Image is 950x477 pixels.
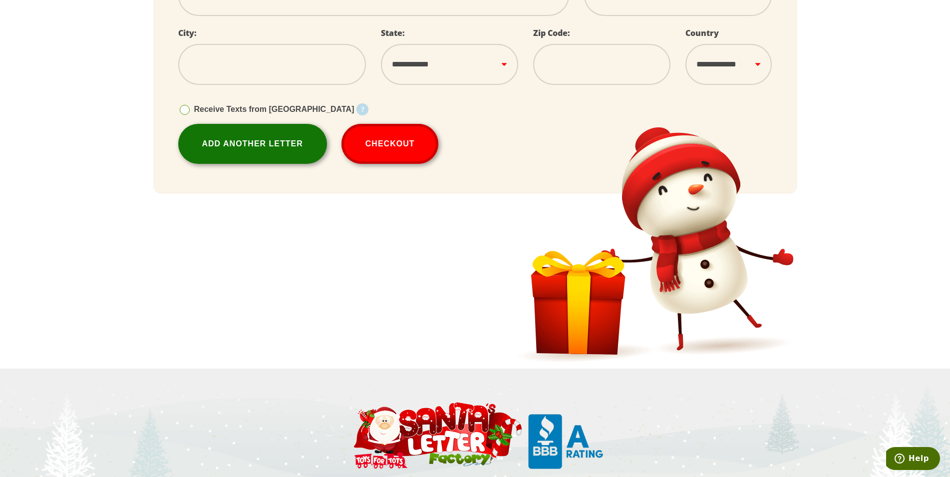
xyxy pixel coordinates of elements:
label: Country [685,27,719,38]
label: City: [178,27,197,38]
label: Zip Code: [533,27,570,38]
button: Checkout [341,124,439,164]
img: Santa Letter Small Logo [347,401,526,469]
a: Add Another Letter [178,124,327,164]
span: Receive Texts from [GEOGRAPHIC_DATA] [194,105,354,113]
img: Santa Letter Small Logo [528,414,603,469]
img: Snowman [510,122,797,366]
iframe: Opens a widget where you can find more information [886,447,940,472]
label: State: [381,27,405,38]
